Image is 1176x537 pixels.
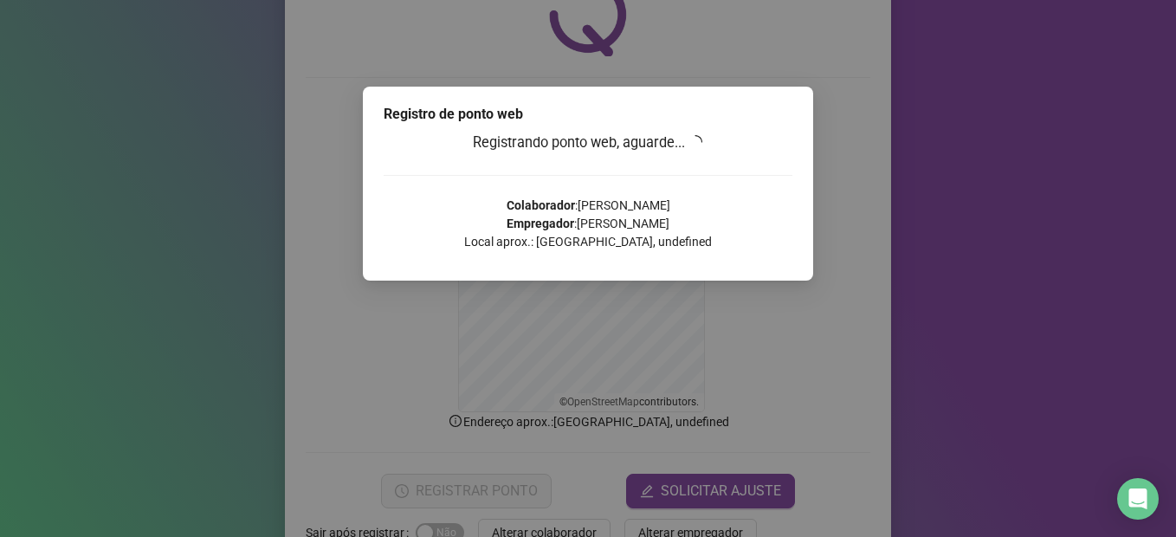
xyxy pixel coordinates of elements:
[507,217,574,230] strong: Empregador
[507,198,575,212] strong: Colaborador
[384,197,792,251] p: : [PERSON_NAME] : [PERSON_NAME] Local aprox.: [GEOGRAPHIC_DATA], undefined
[384,132,792,154] h3: Registrando ponto web, aguarde...
[686,132,706,152] span: loading
[384,104,792,125] div: Registro de ponto web
[1117,478,1159,520] div: Open Intercom Messenger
